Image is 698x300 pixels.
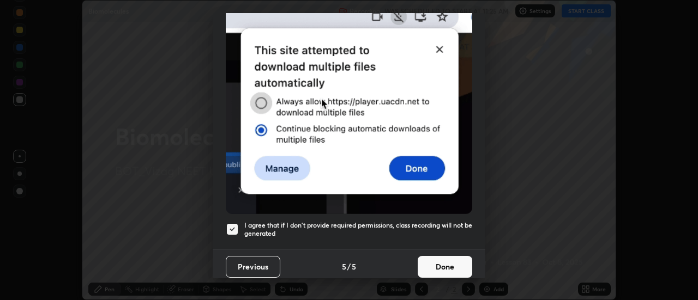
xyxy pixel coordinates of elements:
[342,261,346,272] h4: 5
[418,256,472,278] button: Done
[347,261,351,272] h4: /
[352,261,356,272] h4: 5
[226,256,280,278] button: Previous
[244,221,472,238] h5: I agree that if I don't provide required permissions, class recording will not be generated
